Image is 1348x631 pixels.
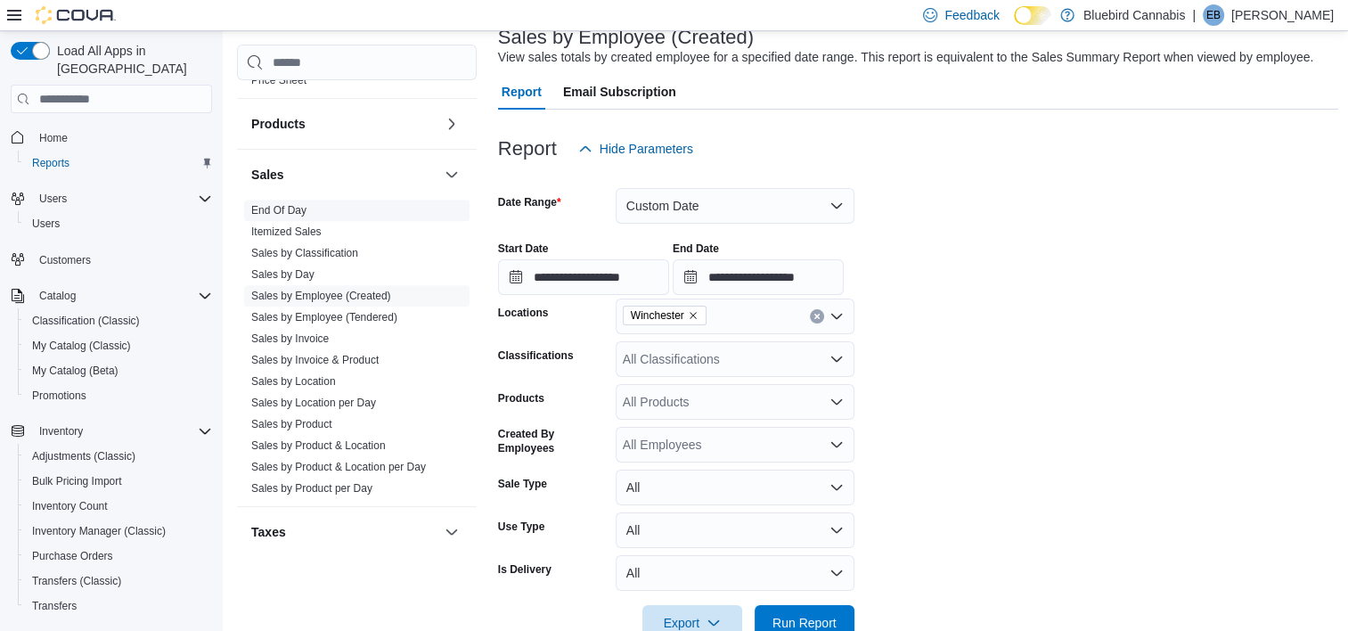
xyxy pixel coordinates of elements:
h3: Taxes [251,523,286,541]
button: Users [18,211,219,236]
span: Transfers (Classic) [25,570,212,592]
span: Users [32,188,212,209]
label: Date Range [498,195,561,209]
span: Inventory Manager (Classic) [25,520,212,542]
label: Is Delivery [498,562,551,577]
div: View sales totals by created employee for a specified date range. This report is equivalent to th... [498,48,1313,67]
button: All [616,512,854,548]
a: My Catalog (Classic) [25,335,138,356]
span: Winchester [631,307,684,324]
span: Transfers [25,595,212,617]
button: Catalog [32,285,83,307]
input: Press the down key to open a popover containing a calendar. [498,259,669,295]
span: EB [1206,4,1221,26]
button: Clear input [810,309,824,324]
span: Itemized Sales [251,225,322,239]
span: Users [39,192,67,206]
span: Inventory Count [25,496,212,517]
span: Bulk Pricing Import [25,471,212,492]
span: Sales by Location per Day [251,396,376,410]
a: Adjustments (Classic) [25,446,143,467]
a: Sales by Classification [251,247,358,259]
label: Classifications [498,348,574,363]
button: Transfers [18,594,219,619]
span: Classification (Classic) [25,310,212,332]
a: Sales by Location per Day [251,397,376,409]
span: Sales by Product per Day [251,481,372,496]
a: Customers [32,250,98,271]
span: Users [25,213,212,234]
button: Sales [441,164,462,185]
span: Sales by Day [251,267,315,282]
div: Pricing [237,70,477,98]
span: Home [32,126,212,148]
label: Created By Employees [498,427,609,455]
a: Promotions [25,385,94,406]
a: Sales by Employee (Created) [251,290,391,302]
span: Transfers [32,599,77,613]
button: Reports [18,151,219,176]
a: Price Sheet [251,74,306,86]
span: Sales by Invoice [251,332,329,346]
a: Purchase Orders [25,545,120,567]
span: Hide Parameters [600,140,693,158]
span: Promotions [25,385,212,406]
span: Winchester [623,306,707,325]
input: Press the down key to open a popover containing a calendar. [673,259,844,295]
button: Custom Date [616,188,854,224]
span: Sales by Product & Location per Day [251,460,426,474]
p: [PERSON_NAME] [1231,4,1334,26]
span: Load All Apps in [GEOGRAPHIC_DATA] [50,42,212,78]
label: Locations [498,306,549,320]
a: Sales by Day [251,268,315,281]
button: Taxes [251,523,437,541]
span: Catalog [32,285,212,307]
span: Reports [32,156,69,170]
a: Classification (Classic) [25,310,147,332]
span: My Catalog (Beta) [32,364,118,378]
button: Users [4,186,219,211]
label: Use Type [498,520,544,534]
a: Sales by Product [251,418,332,430]
div: Sales [237,200,477,506]
button: Users [32,188,74,209]
span: Inventory [39,424,83,438]
h3: Report [498,138,557,160]
span: Sales by Invoice & Product [251,353,379,367]
a: My Catalog (Beta) [25,360,126,381]
button: Classification (Classic) [18,308,219,333]
button: Home [4,124,219,150]
button: All [616,555,854,591]
a: Itemized Sales [251,225,322,238]
p: Bluebird Cannabis [1083,4,1185,26]
a: Users [25,213,67,234]
span: Purchase Orders [32,549,113,563]
button: Open list of options [829,309,844,324]
h3: Sales by Employee (Created) [498,27,754,48]
button: Transfers (Classic) [18,569,219,594]
span: Users [32,217,60,231]
span: Dark Mode [1014,25,1015,26]
span: Email Subscription [563,74,676,110]
button: Open list of options [829,438,844,452]
span: Feedback [944,6,999,24]
a: Inventory Manager (Classic) [25,520,173,542]
button: All [616,470,854,505]
h3: Products [251,115,306,133]
span: Sales by Product & Location [251,438,386,453]
span: Purchase Orders [25,545,212,567]
span: Reports [25,152,212,174]
button: Catalog [4,283,219,308]
a: End Of Day [251,204,306,217]
span: Adjustments (Classic) [32,449,135,463]
button: Products [251,115,437,133]
span: Adjustments (Classic) [25,446,212,467]
label: Start Date [498,242,549,256]
a: Inventory Count [25,496,115,517]
span: Sales by Employee (Tendered) [251,310,397,324]
button: Promotions [18,383,219,408]
a: Bulk Pricing Import [25,471,129,492]
span: Promotions [32,389,86,403]
button: Inventory Count [18,494,219,519]
a: Reports [25,152,77,174]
